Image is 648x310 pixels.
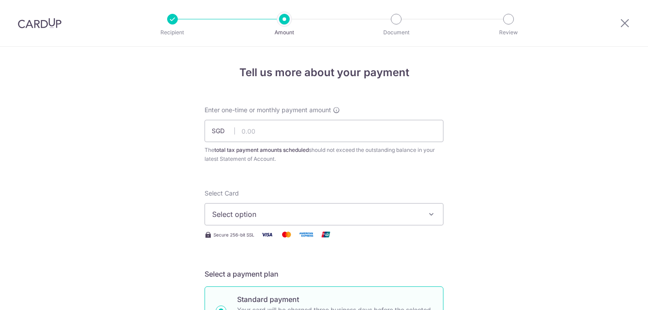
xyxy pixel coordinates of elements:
[205,269,443,279] h5: Select a payment plan
[212,126,235,135] span: SGD
[476,28,541,37] p: Review
[205,120,443,142] input: 0.00
[213,231,254,238] span: Secure 256-bit SSL
[18,18,62,29] img: CardUp
[205,65,443,81] h4: Tell us more about your payment
[363,28,429,37] p: Document
[205,189,239,197] span: translation missing: en.payables.payment_networks.credit_card.summary.labels.select_card
[139,28,205,37] p: Recipient
[205,106,331,114] span: Enter one-time or monthly payment amount
[251,28,317,37] p: Amount
[237,294,432,305] p: Standard payment
[212,209,420,220] span: Select option
[278,229,295,240] img: Mastercard
[205,146,443,163] div: The should not exceed the outstanding balance in your latest Statement of Account.
[258,229,276,240] img: Visa
[214,147,309,153] b: total tax payment amounts scheduled
[297,229,315,240] img: American Express
[317,229,335,240] img: Union Pay
[205,203,443,225] button: Select option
